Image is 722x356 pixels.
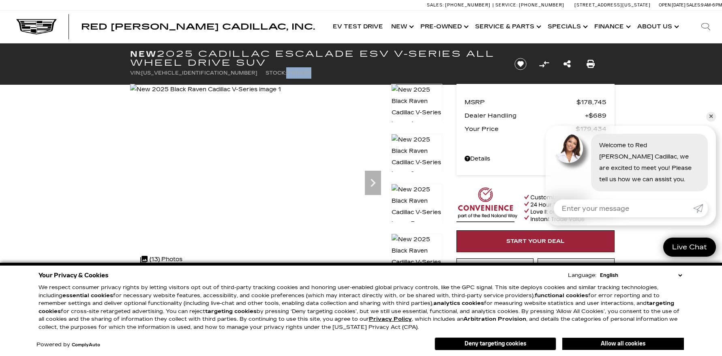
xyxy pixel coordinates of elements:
[456,230,615,252] a: Start Your Deal
[701,2,722,8] span: 9 AM-6 PM
[141,70,257,76] span: [US_VEHICLE_IDENTIFICATION_NUMBER]
[72,343,100,347] a: ComplyAuto
[519,2,564,8] span: [PHONE_NUMBER]
[563,58,571,70] a: Share this New 2025 Cadillac Escalade ESV V-Series All Wheel Drive SUV
[130,84,281,95] img: New 2025 Black Raven Cadillac V-Series image 1
[427,2,444,8] span: Sales:
[130,70,141,76] span: VIN:
[668,242,711,252] span: Live Chat
[445,2,491,8] span: [PHONE_NUMBER]
[506,238,565,244] span: Start Your Deal
[387,11,416,43] a: New
[587,58,595,70] a: Print this New 2025 Cadillac Escalade ESV V-Series All Wheel Drive SUV
[535,292,588,299] strong: functional cookies
[465,153,606,165] a: Details
[81,23,315,31] a: Red [PERSON_NAME] Cadillac, Inc.
[554,199,693,217] input: Enter your message
[591,134,708,191] div: Welcome to Red [PERSON_NAME] Cadillac, we are excited to meet you! Please tell us how we can assi...
[391,234,442,280] img: New 2025 Black Raven Cadillac V-Series image 4
[512,58,529,71] button: Save vehicle
[574,2,651,8] a: [STREET_ADDRESS][US_STATE]
[329,11,387,43] a: EV Test Drive
[81,22,315,32] span: Red [PERSON_NAME] Cadillac, Inc.
[693,199,708,217] a: Submit
[365,171,381,195] div: Next
[663,238,716,257] a: Live Chat
[391,134,442,180] img: New 2025 Black Raven Cadillac V-Series image 2
[435,337,556,350] button: Deny targeting cookies
[465,123,576,135] span: Your Price
[39,300,674,315] strong: targeting cookies
[130,49,501,67] h1: 2025 Cadillac Escalade ESV V-Series All Wheel Drive SUV
[690,11,722,43] div: Search
[554,134,583,163] img: Agent profile photo
[416,11,471,43] a: Pre-Owned
[659,2,686,8] span: Open [DATE]
[205,308,257,315] strong: targeting cookies
[538,58,550,70] button: Compare Vehicle
[465,97,576,108] span: MSRP
[39,270,109,281] span: Your Privacy & Cookies
[433,300,484,307] strong: analytics cookies
[495,2,518,8] span: Service:
[576,123,606,135] span: $179,434
[465,123,606,135] a: Your Price $179,434
[130,49,157,59] strong: New
[465,97,606,108] a: MSRP $178,745
[16,19,57,34] img: Cadillac Dark Logo with Cadillac White Text
[538,258,615,280] a: Schedule Test Drive
[391,84,442,130] img: New 2025 Black Raven Cadillac V-Series image 1
[544,11,590,43] a: Specials
[427,3,493,7] a: Sales: [PHONE_NUMBER]
[568,273,596,278] div: Language:
[576,97,606,108] span: $178,745
[266,70,286,76] span: Stock:
[286,70,311,76] span: C410560
[391,184,442,230] img: New 2025 Black Raven Cadillac V-Series image 3
[590,11,633,43] a: Finance
[633,11,681,43] a: About Us
[456,258,533,280] a: Instant Trade Value
[585,110,606,121] span: $689
[465,110,585,121] span: Dealer Handling
[686,2,701,8] span: Sales:
[562,338,684,350] button: Allow all cookies
[36,342,100,347] div: Powered by
[598,271,684,279] select: Language Select
[465,110,606,121] a: Dealer Handling $689
[62,292,113,299] strong: essential cookies
[136,250,186,269] div: (13) Photos
[471,11,544,43] a: Service & Parts
[369,316,412,322] u: Privacy Policy
[463,316,526,322] strong: Arbitration Provision
[39,284,684,331] p: We respect consumer privacy rights by letting visitors opt out of third-party tracking cookies an...
[493,3,566,7] a: Service: [PHONE_NUMBER]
